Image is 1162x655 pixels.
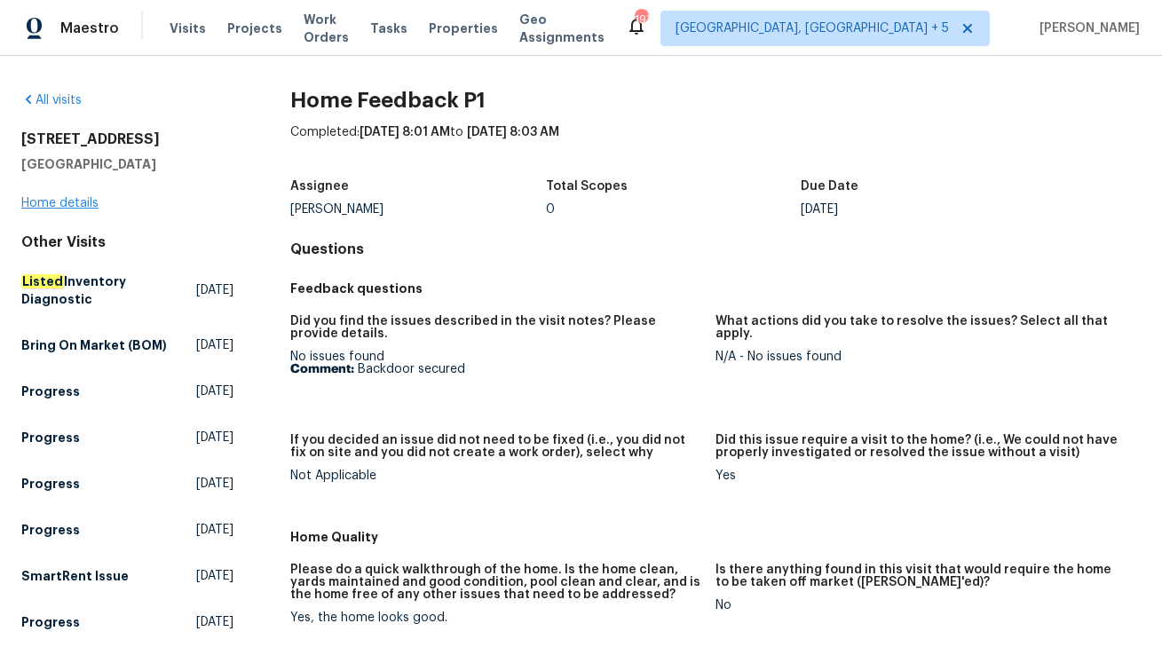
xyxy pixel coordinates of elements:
[429,20,498,37] span: Properties
[21,475,80,493] h5: Progress
[196,567,233,585] span: [DATE]
[21,514,233,546] a: Progress[DATE]
[21,130,233,148] h2: [STREET_ADDRESS]
[360,126,450,138] span: [DATE] 8:01 AM
[196,429,233,446] span: [DATE]
[1032,20,1140,37] span: [PERSON_NAME]
[801,203,1055,216] div: [DATE]
[21,521,80,539] h5: Progress
[370,22,407,35] span: Tasks
[21,94,82,107] a: All visits
[715,351,1126,363] div: N/A - No issues found
[801,180,858,193] h5: Due Date
[196,336,233,354] span: [DATE]
[290,203,545,216] div: [PERSON_NAME]
[290,528,1141,546] h5: Home Quality
[21,272,196,308] h5: Inventory Diagnostic
[290,123,1141,170] div: Completed: to
[519,11,605,46] span: Geo Assignments
[170,20,206,37] span: Visits
[290,280,1141,297] h5: Feedback questions
[196,521,233,539] span: [DATE]
[290,434,701,459] h5: If you decided an issue did not need to be fixed (i.e., you did not fix on site and you did not c...
[290,470,701,482] div: Not Applicable
[290,564,701,601] h5: Please do a quick walkthrough of the home. Is the home clean, yards maintained and good condition...
[21,274,64,288] em: Listed
[304,11,349,46] span: Work Orders
[21,560,233,592] a: SmartRent Issue[DATE]
[196,613,233,631] span: [DATE]
[290,363,354,375] b: Comment:
[290,351,701,375] div: No issues found
[290,180,349,193] h5: Assignee
[676,20,949,37] span: [GEOGRAPHIC_DATA], [GEOGRAPHIC_DATA] + 5
[21,429,80,446] h5: Progress
[21,197,99,209] a: Home details
[546,203,801,216] div: 0
[21,613,80,631] h5: Progress
[21,468,233,500] a: Progress[DATE]
[290,241,1141,258] h4: Questions
[467,126,559,138] span: [DATE] 8:03 AM
[21,567,129,585] h5: SmartRent Issue
[21,375,233,407] a: Progress[DATE]
[21,155,233,173] h5: [GEOGRAPHIC_DATA]
[60,20,119,37] span: Maestro
[21,336,167,354] h5: Bring On Market (BOM)
[715,599,1126,612] div: No
[290,91,1141,109] h2: Home Feedback P1
[196,281,233,299] span: [DATE]
[715,564,1126,588] h5: Is there anything found in this visit that would require the home to be taken off market ([PERSON...
[715,470,1126,482] div: Yes
[21,383,80,400] h5: Progress
[21,265,233,315] a: ListedInventory Diagnostic[DATE]
[227,20,282,37] span: Projects
[290,315,701,340] h5: Did you find the issues described in the visit notes? Please provide details.
[21,422,233,454] a: Progress[DATE]
[21,329,233,361] a: Bring On Market (BOM)[DATE]
[715,434,1126,459] h5: Did this issue require a visit to the home? (i.e., We could not have properly investigated or res...
[290,363,701,375] p: Backdoor secured
[290,612,701,624] div: Yes, the home looks good.
[196,383,233,400] span: [DATE]
[715,315,1126,340] h5: What actions did you take to resolve the issues? Select all that apply.
[196,475,233,493] span: [DATE]
[21,606,233,638] a: Progress[DATE]
[546,180,628,193] h5: Total Scopes
[21,233,233,251] div: Other Visits
[635,11,647,28] div: 193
